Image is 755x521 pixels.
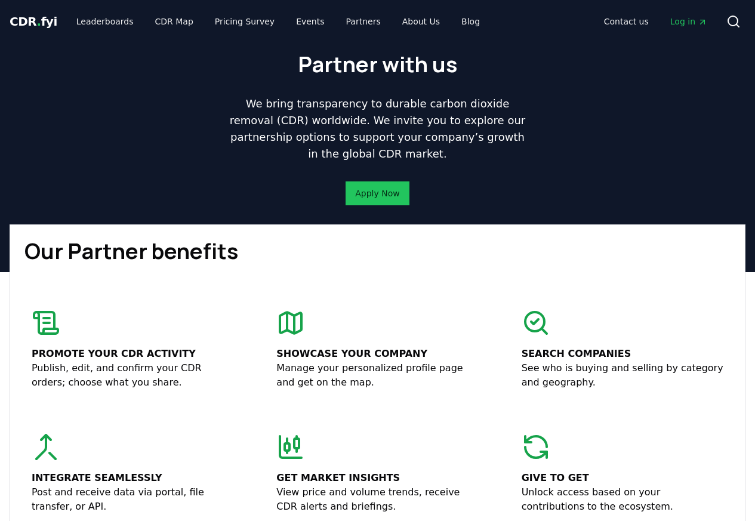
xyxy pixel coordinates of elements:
[24,239,731,263] h1: Our Partner benefits
[67,11,143,32] a: Leaderboards
[298,53,457,76] h1: Partner with us
[594,11,717,32] nav: Main
[661,11,717,32] a: Log in
[522,347,723,361] p: Search companies
[355,187,399,199] a: Apply Now
[286,11,334,32] a: Events
[276,485,478,514] p: View price and volume trends, receive CDR alerts and briefings.
[276,471,478,485] p: Get market insights
[67,11,489,32] nav: Main
[225,95,531,162] p: We bring transparency to durable carbon dioxide removal (CDR) worldwide. We invite you to explore...
[205,11,284,32] a: Pricing Survey
[522,485,723,514] p: Unlock access based on your contributions to the ecosystem.
[10,14,57,29] span: CDR fyi
[346,181,409,205] button: Apply Now
[276,347,478,361] p: Showcase your company
[32,361,233,390] p: Publish, edit, and confirm your CDR orders; choose what you share.
[146,11,203,32] a: CDR Map
[522,361,723,390] p: See who is buying and selling by category and geography.
[32,471,233,485] p: Integrate seamlessly
[670,16,707,27] span: Log in
[32,347,233,361] p: Promote your CDR activity
[32,485,233,514] p: Post and receive data via portal, file transfer, or API.
[522,471,723,485] p: Give to get
[10,13,57,30] a: CDR.fyi
[37,14,41,29] span: .
[276,361,478,390] p: Manage your personalized profile page and get on the map.
[393,11,449,32] a: About Us
[337,11,390,32] a: Partners
[594,11,658,32] a: Contact us
[452,11,489,32] a: Blog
